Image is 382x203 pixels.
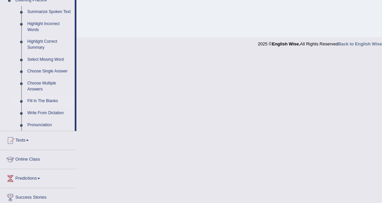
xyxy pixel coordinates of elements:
[258,37,382,47] div: 2025 © All Rights Reserved
[272,41,300,46] strong: English Wise.
[24,36,75,53] a: Highlight Correct Summary
[24,77,75,95] a: Choose Multiple Answers
[338,41,382,46] a: Back to English Wise
[0,169,76,186] a: Predictions
[24,54,75,66] a: Select Missing Word
[24,107,75,119] a: Write From Dictation
[24,6,75,18] a: Summarize Spoken Text
[0,131,76,148] a: Tests
[24,18,75,36] a: Highlight Incorrect Words
[24,65,75,77] a: Choose Single Answer
[0,150,76,167] a: Online Class
[24,95,75,107] a: Fill In The Blanks
[24,119,75,131] a: Pronunciation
